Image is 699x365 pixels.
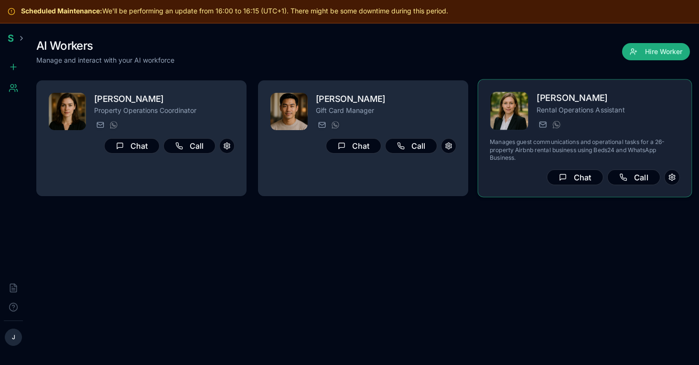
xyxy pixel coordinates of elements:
[108,119,119,131] button: WhatsApp
[36,55,174,65] p: Manage and interact with your AI workforce
[8,33,14,44] span: S
[326,138,381,154] button: Chat
[490,92,528,130] img: Freya Costa
[537,119,548,130] button: Send email to freya.costa@getspinnable.ai
[270,93,308,130] img: Rafael Salem
[94,106,235,115] p: Property Operations Coordinator
[490,138,680,162] p: Manages guest communications and operational tasks for a 26-property Airbnb rental business using...
[550,119,561,130] button: WhatsApp
[332,121,339,129] img: WhatsApp
[21,7,102,15] strong: Scheduled Maintenance:
[163,138,215,154] button: Call
[12,333,15,341] span: J
[537,105,680,115] p: Rental Operations Assistant
[104,138,160,154] button: Chat
[622,48,690,57] a: Hire Worker
[316,119,327,131] button: Send email to rafael.salem@getspinnable.ai
[385,138,437,154] button: Call
[316,92,456,106] h2: [PERSON_NAME]
[537,91,680,105] h2: [PERSON_NAME]
[607,169,660,185] button: Call
[547,169,603,185] button: Chat
[94,92,235,106] h2: [PERSON_NAME]
[94,119,106,131] button: Send email to matilda.lemieux@getspinnable.ai
[49,93,86,130] img: Matilda Lemieux
[552,121,560,128] img: WhatsApp
[329,119,341,131] button: WhatsApp
[5,329,22,346] button: J
[622,43,690,60] button: Hire Worker
[36,38,174,54] h1: AI Workers
[316,106,456,115] p: Gift Card Manager
[110,121,118,129] img: WhatsApp
[8,6,691,14] div: We'll be performing an update from 16:00 to 16:15 (UTC+1). There might be some downtime during th...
